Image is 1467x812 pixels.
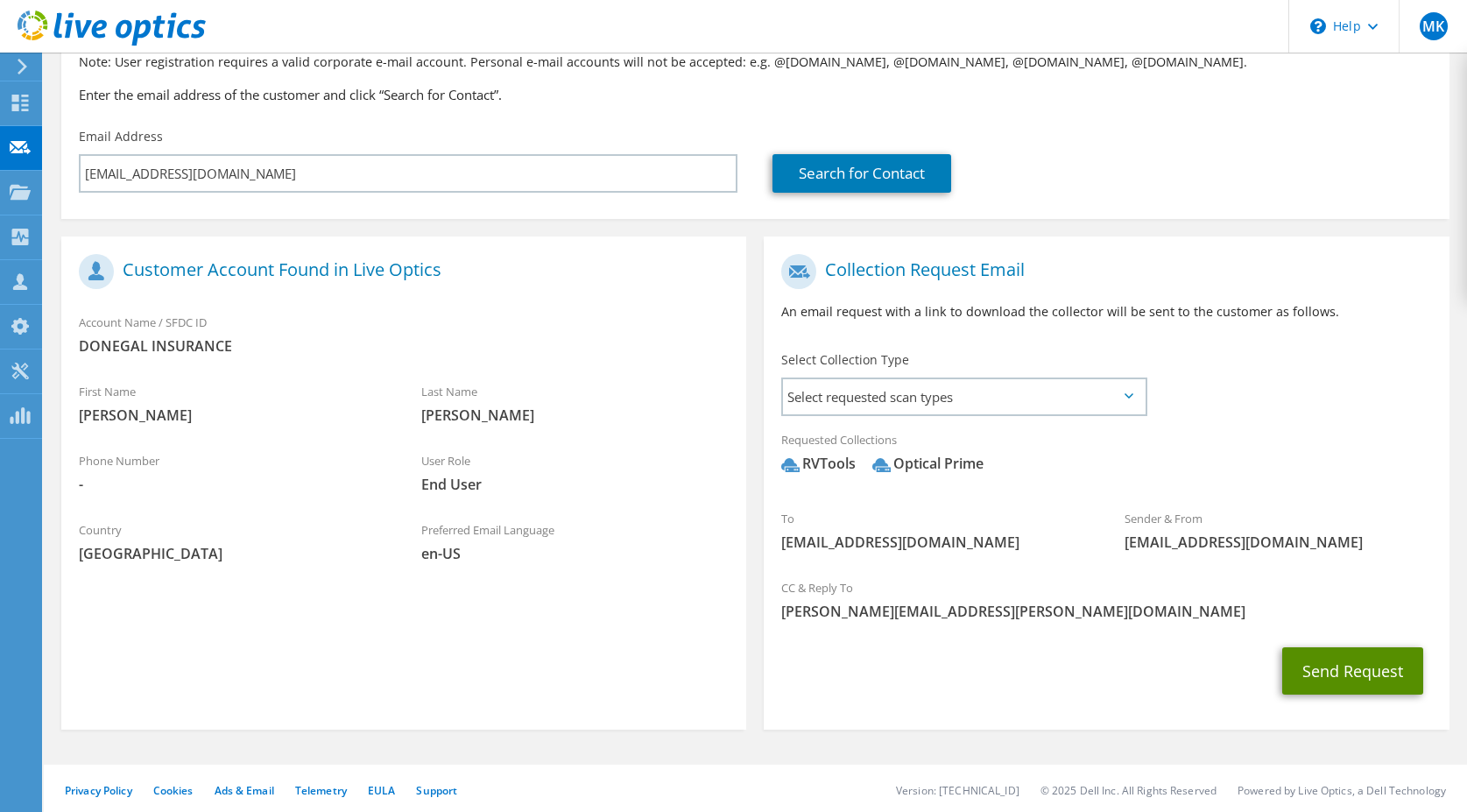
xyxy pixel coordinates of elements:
[404,373,746,434] div: Last Name
[764,569,1449,630] div: CC & Reply To
[1040,783,1217,798] li: © 2025 Dell Inc. All Rights Reserved
[764,421,1449,491] div: Requested Collections
[416,783,457,798] a: Support
[421,544,729,563] span: en-US
[61,512,404,572] div: Country
[368,783,395,798] a: EULA
[79,336,729,356] span: DONEGAL INSURANCE
[215,783,274,798] a: Ads & Email
[781,454,856,474] div: RVTools
[764,500,1106,561] div: To
[1310,18,1326,34] svg: \n
[404,442,746,503] div: User Role
[1420,12,1448,40] span: MK
[421,475,729,494] span: End User
[783,379,1144,414] span: Select requested scan types
[781,602,1431,621] span: [PERSON_NAME][EMAIL_ADDRESS][PERSON_NAME][DOMAIN_NAME]
[772,154,951,193] a: Search for Contact
[79,85,1432,104] h3: Enter the email address of the customer and click “Search for Contact”.
[79,53,1432,72] p: Note: User registration requires a valid corporate e-mail account. Personal e-mail accounts will ...
[79,544,386,563] span: [GEOGRAPHIC_DATA]
[79,254,720,289] h1: Customer Account Found in Live Optics
[781,254,1422,289] h1: Collection Request Email
[1238,783,1446,798] li: Powered by Live Optics, a Dell Technology
[872,454,984,474] div: Optical Prime
[153,783,194,798] a: Cookies
[61,373,404,434] div: First Name
[1282,647,1423,695] button: Send Request
[61,304,746,364] div: Account Name / SFDC ID
[781,533,1089,552] span: [EMAIL_ADDRESS][DOMAIN_NAME]
[79,475,386,494] span: -
[781,302,1431,321] p: An email request with a link to download the collector will be sent to the customer as follows.
[781,351,909,369] label: Select Collection Type
[295,783,347,798] a: Telemetry
[404,512,746,572] div: Preferred Email Language
[896,783,1019,798] li: Version: [TECHNICAL_ID]
[421,406,729,425] span: [PERSON_NAME]
[1125,533,1432,552] span: [EMAIL_ADDRESS][DOMAIN_NAME]
[79,406,386,425] span: [PERSON_NAME]
[79,128,163,145] label: Email Address
[61,442,404,503] div: Phone Number
[1107,500,1449,561] div: Sender & From
[65,783,132,798] a: Privacy Policy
